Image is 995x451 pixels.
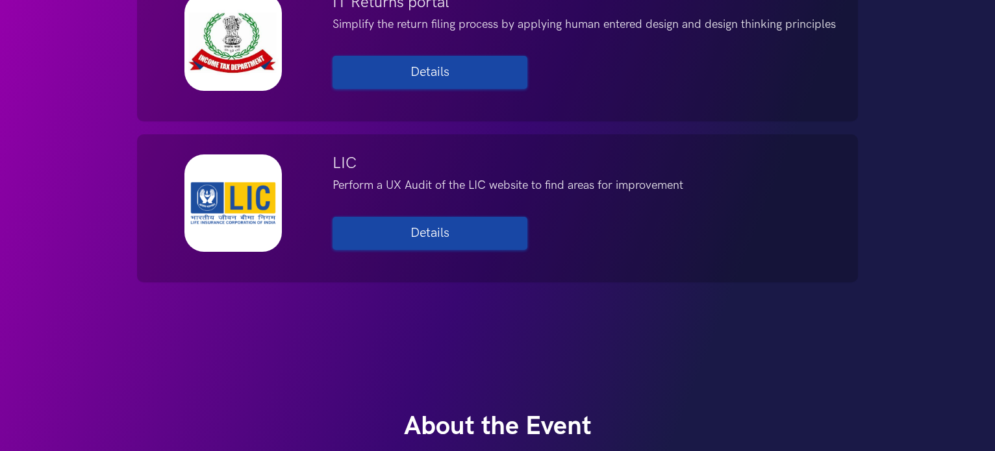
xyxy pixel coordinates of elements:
h4: Simplify the return filing process by applying human entered design and design thinking principles [333,18,838,32]
h3: LIC [333,154,838,173]
h4: Perform a UX Audit of the LIC website to find areas for improvement [333,178,838,193]
h2: About the Event [137,411,858,443]
a: Details [333,56,527,89]
img: LIC Logo [184,154,282,252]
a: Details [333,217,527,250]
